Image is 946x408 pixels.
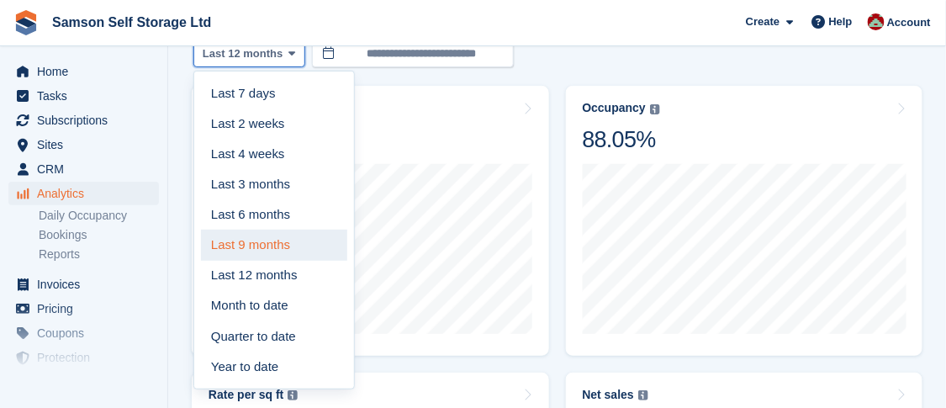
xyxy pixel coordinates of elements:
img: Ian [868,13,885,30]
a: menu [8,182,159,205]
div: Net sales [583,388,634,402]
img: icon-info-grey-7440780725fd019a000dd9b08b2336e03edf1995a4989e88bcd33f0948082b44.svg [638,390,648,400]
a: menu [8,321,159,345]
a: menu [8,273,159,296]
a: menu [8,60,159,83]
span: Subscriptions [37,109,138,132]
span: Create [746,13,780,30]
a: Daily Occupancy [39,208,159,224]
a: Reports [39,246,159,262]
a: Last 6 months [201,199,347,230]
span: Coupons [37,321,138,345]
span: Tasks [37,84,138,108]
a: Last 3 months [201,169,347,199]
span: Analytics [37,182,138,205]
a: Bookings [39,227,159,243]
span: Invoices [37,273,138,296]
span: Home [37,60,138,83]
a: menu [8,84,159,108]
a: Samson Self Storage Ltd [45,8,218,36]
span: Sites [37,133,138,156]
span: Protection [37,346,138,369]
a: menu [8,109,159,132]
a: menu [8,157,159,181]
a: Quarter to date [201,321,347,352]
a: Last 12 months [201,261,347,291]
button: Last 12 months [193,40,305,68]
a: menu [8,346,159,369]
img: icon-info-grey-7440780725fd019a000dd9b08b2336e03edf1995a4989e88bcd33f0948082b44.svg [288,390,298,400]
a: Last 7 days [201,78,347,109]
span: Pricing [37,297,138,321]
a: menu [8,297,159,321]
span: Account [887,14,931,31]
img: icon-info-grey-7440780725fd019a000dd9b08b2336e03edf1995a4989e88bcd33f0948082b44.svg [650,104,660,114]
a: Year to date [201,352,347,382]
a: menu [8,133,159,156]
a: Month to date [201,291,347,321]
span: Last 12 months [203,45,283,62]
div: Rate per sq ft [209,388,283,402]
div: 88.05% [583,125,660,154]
div: Occupancy [583,101,646,115]
a: Last 4 weeks [201,139,347,169]
a: Last 9 months [201,230,347,260]
img: stora-icon-8386f47178a22dfd0bd8f6a31ec36ba5ce8667c1dd55bd0f319d3a0aa187defe.svg [13,10,39,35]
a: Last 2 weeks [201,109,347,139]
span: Help [829,13,853,30]
span: CRM [37,157,138,181]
